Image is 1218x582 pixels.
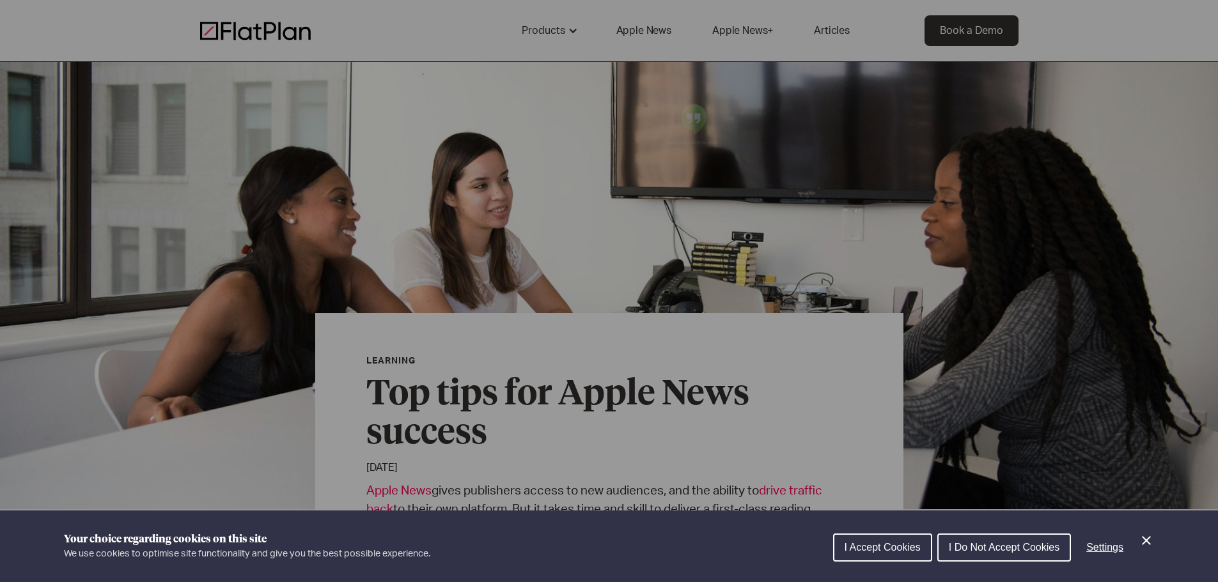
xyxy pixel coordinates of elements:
[949,542,1059,553] span: I Do Not Accept Cookies
[845,542,921,553] span: I Accept Cookies
[64,532,430,547] h1: Your choice regarding cookies on this site
[64,547,430,561] p: We use cookies to optimise site functionality and give you the best possible experience.
[937,533,1071,562] button: I Do Not Accept Cookies
[833,533,932,562] button: I Accept Cookies
[1139,533,1154,548] button: Close Cookie Control
[1076,535,1134,560] button: Settings
[1086,542,1123,553] span: Settings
